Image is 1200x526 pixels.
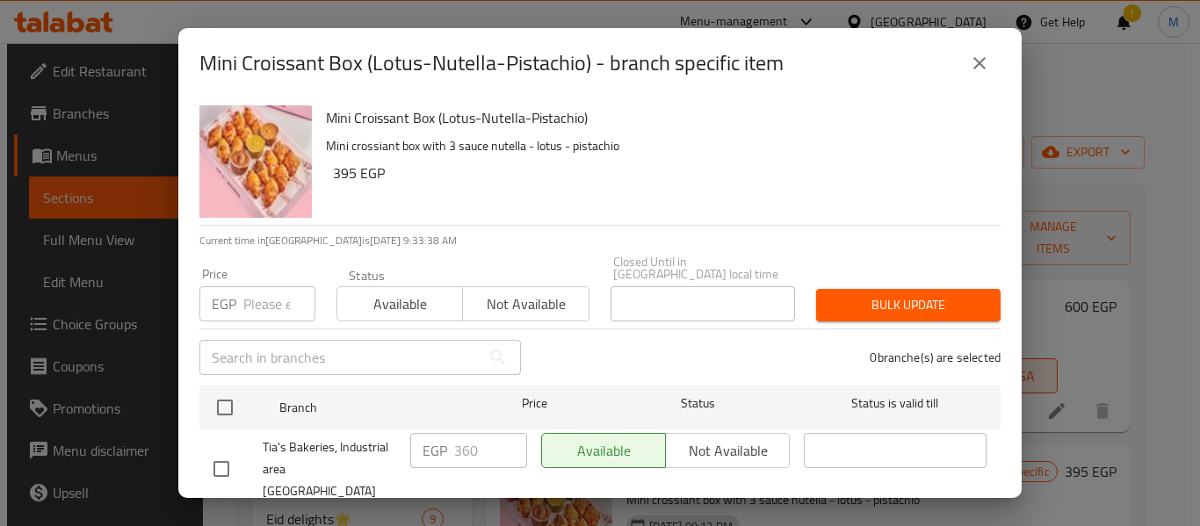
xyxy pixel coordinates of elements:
button: Bulk update [816,289,1001,321]
span: Available [344,292,456,317]
p: 0 branche(s) are selected [870,349,1001,366]
button: Not available [462,286,589,321]
h6: 395 EGP [333,161,987,185]
span: Status [607,393,790,414]
span: Not available [470,292,582,317]
span: Branch [279,397,462,419]
img: Mini Croissant Box (Lotus-Nutella-Pistachio) [199,105,312,218]
p: EGP [423,440,447,461]
span: Bulk update [830,294,987,316]
button: close [958,42,1001,84]
p: EGP [212,293,236,314]
p: Current time in [GEOGRAPHIC_DATA] is [DATE] 9:33:38 AM [199,233,1001,249]
span: Tia's Bakeries, Industrial area [GEOGRAPHIC_DATA] [263,436,396,502]
h2: Mini Croissant Box (Lotus-Nutella-Pistachio) - branch specific item [199,49,784,77]
button: Available [336,286,463,321]
input: Search in branches [199,340,481,375]
input: Please enter price [243,286,315,321]
span: Status is valid till [804,393,987,414]
h6: Mini Croissant Box (Lotus-Nutella-Pistachio) [326,105,987,130]
p: Mini crossiant box with 3 sauce nutella - lotus - pistachio [326,135,987,157]
input: Please enter price [454,433,527,468]
span: Price [476,393,593,414]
